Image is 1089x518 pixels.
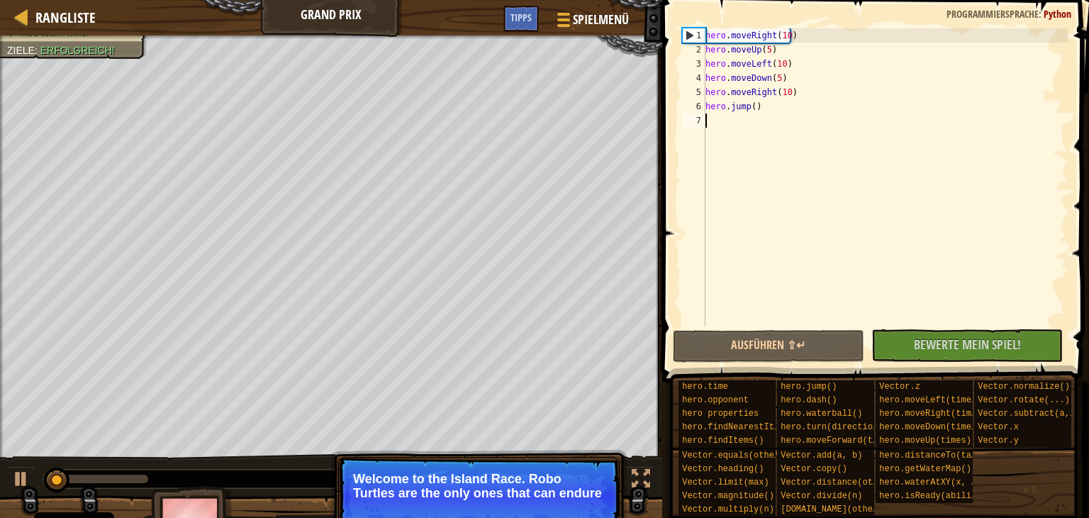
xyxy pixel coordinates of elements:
span: hero.moveLeft(times) [879,395,981,405]
span: Vector.x [978,422,1019,432]
span: Ziele [7,45,35,56]
span: Vector.limit(max) [682,478,769,487]
span: Python [1044,7,1071,21]
span: Vector.distance(other) [781,478,893,487]
span: Vector.divide(n) [781,491,862,501]
span: Vector.z [879,382,920,392]
div: 7 [682,114,705,128]
span: Spielmenü [573,11,629,29]
span: Vector.normalize() [978,382,1070,392]
span: Tipps [510,11,532,24]
span: Rangliste [35,8,96,27]
div: 3 [682,57,705,71]
span: Vector.add(a, b) [781,451,862,461]
button: Ctrl + P: Play [7,466,35,495]
span: hero.distanceTo(target) [879,451,997,461]
span: hero.findItems() [682,436,764,446]
button: Ausführen ⇧↵ [673,330,864,363]
span: Programmiersprache [946,7,1039,21]
p: Welcome to the Island Race. Robo Turtles are the only ones that can endure [353,472,605,500]
span: : [1039,7,1044,21]
span: hero properties [682,409,759,419]
span: hero.getWaterMap() [879,464,971,474]
span: hero.waterball() [781,409,862,419]
button: Spielmenü [546,6,637,39]
span: Vector.subtract(a, b) [978,409,1085,419]
span: [DOMAIN_NAME](other) [781,505,883,514]
span: hero.moveForward(times) [781,436,898,446]
span: hero.jump() [781,382,837,392]
div: 1 [683,28,705,43]
span: Vector.rotate(...) [978,395,1070,405]
div: 4 [682,71,705,85]
span: Vector.y [978,436,1019,446]
span: hero.moveRight(times) [879,409,986,419]
span: : [35,45,40,56]
a: Rangliste [28,8,96,27]
span: Vector.copy() [781,464,847,474]
span: hero.isReady(ability) [879,491,986,501]
span: hero.moveDown(times) [879,422,981,432]
div: 2 [682,43,705,57]
span: Vector.multiply(n) [682,505,774,514]
span: Bewerte mein Spiel! [914,336,1021,353]
div: 6 [682,99,705,114]
span: hero.findNearestItem() [682,422,794,432]
span: hero.dash() [781,395,837,405]
span: hero.opponent [682,395,749,405]
div: 5 [682,85,705,99]
span: Vector.magnitude() [682,491,774,501]
span: Vector.equals(other) [682,451,784,461]
span: hero.waterAtXY(x, y) [879,478,981,487]
span: hero.turn(direction) [781,422,883,432]
span: hero.moveUp(times) [879,436,971,446]
span: Erfolgreich! [40,45,115,56]
span: Vector.heading() [682,464,764,474]
button: Bewerte mein Spiel! [871,329,1063,362]
span: hero.time [682,382,728,392]
button: Fullscreen umschalten [627,466,655,495]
